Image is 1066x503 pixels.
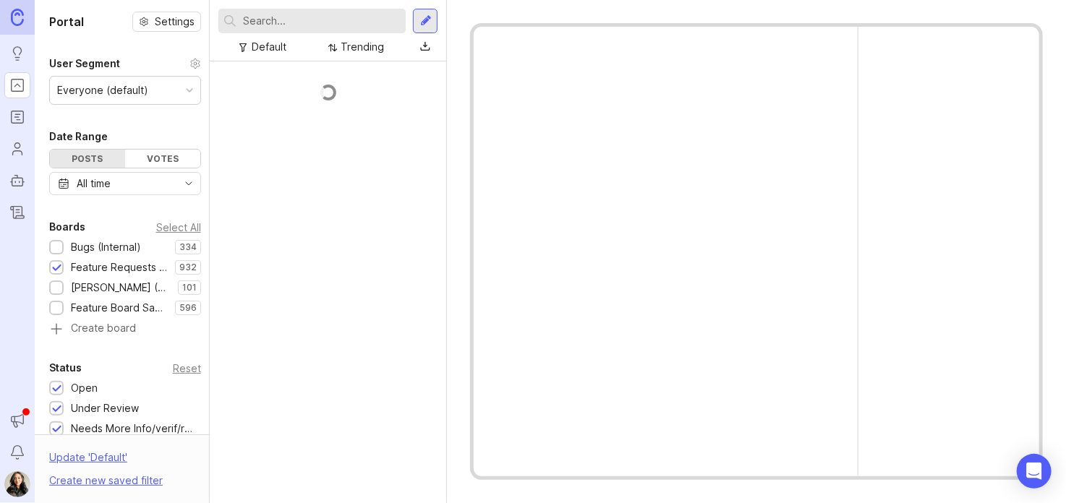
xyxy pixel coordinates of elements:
[182,282,197,293] p: 101
[49,55,120,72] div: User Segment
[71,380,98,396] div: Open
[49,359,82,377] div: Status
[132,12,201,32] button: Settings
[4,104,30,130] a: Roadmaps
[49,473,163,489] div: Create new saved filter
[4,408,30,434] button: Announcements
[71,300,168,316] div: Feature Board Sandbox [DATE]
[341,39,384,55] div: Trending
[71,280,171,296] div: [PERSON_NAME] (Public)
[77,176,111,192] div: All time
[71,421,194,437] div: Needs More Info/verif/repro
[179,241,197,253] p: 334
[252,39,286,55] div: Default
[243,13,400,29] input: Search...
[177,178,200,189] svg: toggle icon
[4,168,30,194] a: Autopilot
[125,150,200,168] div: Votes
[50,150,125,168] div: Posts
[4,136,30,162] a: Users
[156,223,201,231] div: Select All
[49,450,127,473] div: Update ' Default '
[49,128,108,145] div: Date Range
[57,82,148,98] div: Everyone (default)
[11,9,24,25] img: Canny Home
[49,218,85,236] div: Boards
[49,13,84,30] h1: Portal
[4,439,30,465] button: Notifications
[49,323,201,336] a: Create board
[179,302,197,314] p: 596
[4,40,30,66] a: Ideas
[4,72,30,98] a: Portal
[71,400,139,416] div: Under Review
[71,259,168,275] div: Feature Requests (Internal)
[155,14,195,29] span: Settings
[4,471,30,497] img: Ysabelle Eugenio
[173,364,201,372] div: Reset
[4,199,30,225] a: Changelog
[179,262,197,273] p: 932
[1017,454,1052,489] div: Open Intercom Messenger
[71,239,141,255] div: Bugs (Internal)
